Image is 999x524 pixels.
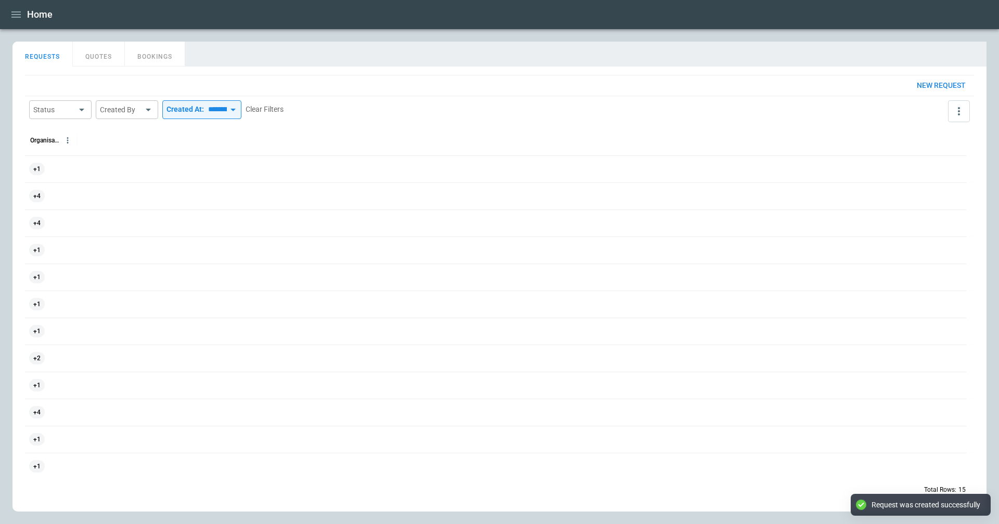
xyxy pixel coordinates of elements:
span: +1 [29,372,45,399]
span: +1 [29,156,45,182]
button: QUOTES [73,42,125,67]
span: +1 [29,237,45,264]
div: Status [33,104,75,115]
button: New request [908,75,974,96]
div: Request was created successfully [872,500,980,509]
button: Clear Filters [246,103,284,116]
h1: Home [27,8,53,21]
div: Organisation [30,137,61,144]
span: +2 [29,345,45,372]
p: 15 [958,486,966,494]
button: BOOKINGS [125,42,185,67]
p: Total Rows: [924,486,956,494]
p: Created At: [166,105,204,114]
span: +1 [29,291,45,318]
span: +1 [29,426,45,453]
button: Organisation column menu [61,134,74,147]
span: +1 [29,318,45,345]
span: +4 [29,399,45,426]
div: Created By [100,104,142,115]
span: +1 [29,453,45,480]
span: +1 [29,264,45,291]
button: more [948,100,970,122]
button: REQUESTS [12,42,73,67]
span: +4 [29,183,45,209]
span: +4 [29,210,45,237]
